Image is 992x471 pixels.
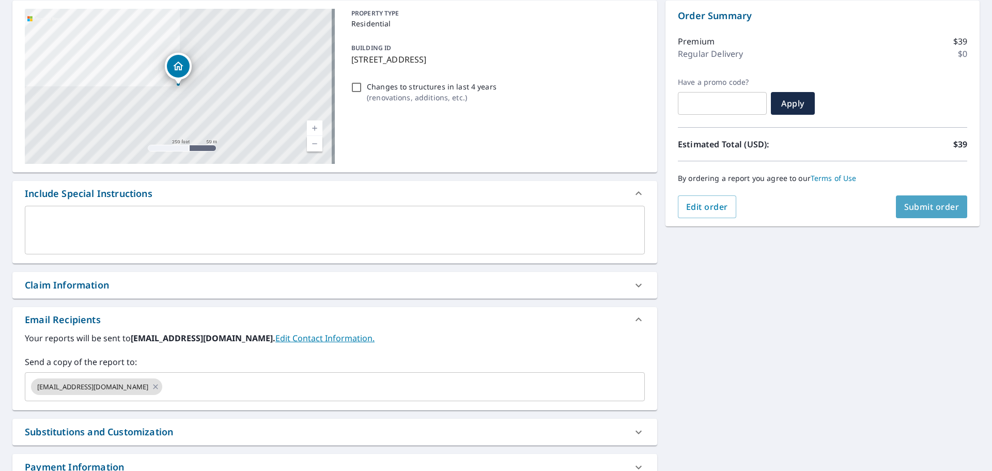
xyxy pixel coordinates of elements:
[367,81,497,92] p: Changes to structures in last 4 years
[275,332,375,344] a: EditContactInfo
[31,378,162,395] div: [EMAIL_ADDRESS][DOMAIN_NAME]
[351,53,641,66] p: [STREET_ADDRESS]
[25,425,173,439] div: Substitutions and Customization
[12,307,657,332] div: Email Recipients
[307,136,322,151] a: Current Level 17, Zoom Out
[12,181,657,206] div: Include Special Instructions
[678,9,967,23] p: Order Summary
[307,120,322,136] a: Current Level 17, Zoom In
[351,18,641,29] p: Residential
[25,332,645,344] label: Your reports will be sent to
[165,53,192,85] div: Dropped pin, building 1, Residential property, 15 Redwood Rd Asheville, NC 28804
[678,48,743,60] p: Regular Delivery
[904,201,959,212] span: Submit order
[771,92,815,115] button: Apply
[12,419,657,445] div: Substitutions and Customization
[678,78,767,87] label: Have a promo code?
[12,272,657,298] div: Claim Information
[958,48,967,60] p: $0
[953,138,967,150] p: $39
[367,92,497,103] p: ( renovations, additions, etc. )
[25,356,645,368] label: Send a copy of the report to:
[25,278,109,292] div: Claim Information
[678,174,967,183] p: By ordering a report you agree to our
[25,187,152,201] div: Include Special Instructions
[678,138,823,150] p: Estimated Total (USD):
[351,43,391,52] p: BUILDING ID
[896,195,968,218] button: Submit order
[953,35,967,48] p: $39
[25,313,101,327] div: Email Recipients
[131,332,275,344] b: [EMAIL_ADDRESS][DOMAIN_NAME].
[678,35,715,48] p: Premium
[31,382,154,392] span: [EMAIL_ADDRESS][DOMAIN_NAME]
[811,173,857,183] a: Terms of Use
[686,201,728,212] span: Edit order
[351,9,641,18] p: PROPERTY TYPE
[779,98,807,109] span: Apply
[678,195,736,218] button: Edit order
